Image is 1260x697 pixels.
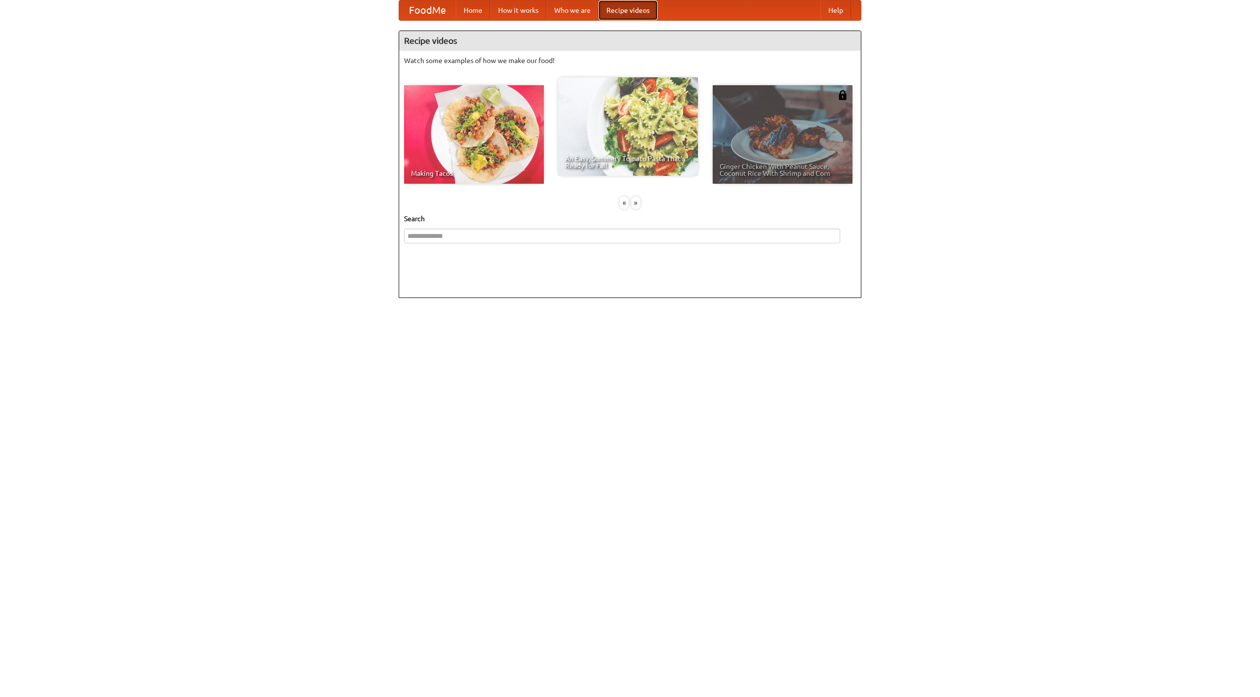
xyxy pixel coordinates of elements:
a: Recipe videos [598,0,658,20]
span: An Easy, Summery Tomato Pasta That's Ready for Fall [565,155,691,169]
div: « [620,197,629,209]
span: Making Tacos [411,170,537,177]
h5: Search [404,214,856,224]
div: » [631,197,640,209]
a: FoodMe [399,0,456,20]
a: Help [820,0,851,20]
a: How it works [490,0,546,20]
a: Making Tacos [404,85,544,184]
a: Home [456,0,490,20]
a: An Easy, Summery Tomato Pasta That's Ready for Fall [558,77,698,176]
a: Who we are [546,0,598,20]
h4: Recipe videos [399,31,861,51]
img: 483408.png [838,90,848,100]
p: Watch some examples of how we make our food! [404,56,856,66]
